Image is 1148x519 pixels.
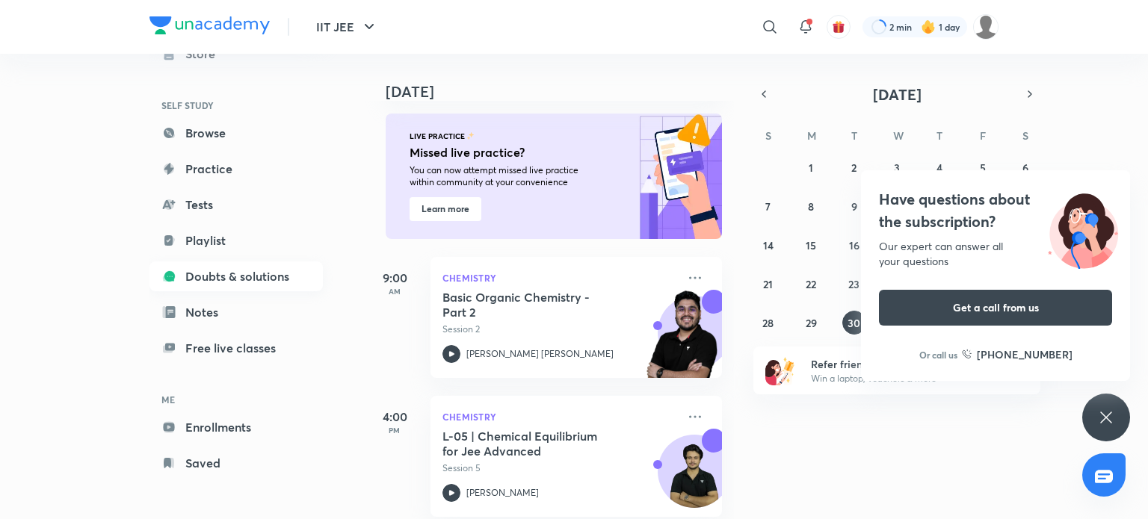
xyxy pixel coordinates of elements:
[808,199,814,214] abbr: September 8, 2025
[466,131,475,140] img: feature
[832,20,845,34] img: avatar
[410,164,602,188] p: You can now attempt missed live practice within community at your convenience
[806,238,816,252] abbr: September 15, 2025
[848,277,860,291] abbr: September 23, 2025
[971,155,995,179] button: September 5, 2025
[799,194,823,218] button: September 8, 2025
[149,297,323,327] a: Notes
[806,277,816,291] abbr: September 22, 2025
[763,277,773,291] abbr: September 21, 2025
[919,348,957,361] p: Or call us
[442,429,629,459] h5: L-05 | Chemical Equilibrium for Jee Advanced
[149,154,323,184] a: Practice
[936,128,942,143] abbr: Thursday
[842,155,866,179] button: September 2, 2025
[410,197,481,221] button: Learn more
[765,199,771,214] abbr: September 7, 2025
[1013,155,1037,179] button: September 6, 2025
[842,233,866,257] button: September 16, 2025
[149,333,323,363] a: Free live classes
[763,238,774,252] abbr: September 14, 2025
[149,261,323,291] a: Doubts & solutions
[442,290,629,320] h5: Basic Organic Chemistry - Part 2
[799,233,823,257] button: September 15, 2025
[849,238,860,252] abbr: September 16, 2025
[185,45,224,63] div: Store
[885,155,909,179] button: September 3, 2025
[307,12,387,42] button: IIT JEE
[149,226,323,255] a: Playlist
[977,346,1073,362] h6: [PHONE_NUMBER]
[149,190,323,220] a: Tests
[442,408,677,426] p: Chemistry
[851,128,857,143] abbr: Tuesday
[894,161,900,175] abbr: September 3, 2025
[980,128,986,143] abbr: Friday
[1022,128,1028,143] abbr: Saturday
[842,194,866,218] button: September 9, 2025
[410,131,465,140] p: LIVE PRACTICE
[980,161,986,175] abbr: September 5, 2025
[1022,161,1028,175] abbr: September 6, 2025
[756,194,780,218] button: September 7, 2025
[149,387,323,412] h6: ME
[809,161,813,175] abbr: September 1, 2025
[842,311,866,335] button: September 30, 2025
[765,355,795,385] img: referral
[807,128,816,143] abbr: Monday
[756,272,780,296] button: September 21, 2025
[973,14,999,40] img: Ritam Pramanik
[410,143,606,161] h5: Missed live practice?
[466,347,614,361] p: [PERSON_NAME] [PERSON_NAME]
[827,15,851,39] button: avatar
[149,118,323,148] a: Browse
[149,16,270,38] a: Company Logo
[842,272,866,296] button: September 23, 2025
[936,161,942,175] abbr: September 4, 2025
[851,161,857,175] abbr: September 2, 2025
[921,19,936,34] img: streak
[799,311,823,335] button: September 29, 2025
[365,269,425,287] h5: 9:00
[365,426,425,435] p: PM
[851,199,857,214] abbr: September 9, 2025
[848,316,860,330] abbr: September 30, 2025
[962,346,1073,362] a: [PHONE_NUMBER]
[762,316,774,330] abbr: September 28, 2025
[386,83,737,101] h4: [DATE]
[811,356,995,372] h6: Refer friends
[658,443,730,515] img: Avatar
[149,93,323,118] h6: SELF STUDY
[806,316,817,330] abbr: September 29, 2025
[756,311,780,335] button: September 28, 2025
[149,448,323,478] a: Saved
[811,372,995,385] p: Win a laptop, vouchers & more
[149,39,323,69] a: Store
[756,233,780,257] button: September 14, 2025
[149,16,270,34] img: Company Logo
[928,155,951,179] button: September 4, 2025
[640,290,722,393] img: unacademy
[879,239,1112,269] div: Our expert can answer all your questions
[442,269,677,287] p: Chemistry
[442,461,677,475] p: Session 5
[765,128,771,143] abbr: Sunday
[1036,188,1130,269] img: ttu_illustration_new.svg
[799,155,823,179] button: September 1, 2025
[893,128,904,143] abbr: Wednesday
[365,287,425,296] p: AM
[149,412,323,442] a: Enrollments
[879,290,1112,326] button: Get a call from us
[879,188,1112,233] h4: Have questions about the subscription?
[873,84,922,105] span: [DATE]
[774,84,1019,105] button: [DATE]
[466,486,539,500] p: [PERSON_NAME]
[799,272,823,296] button: September 22, 2025
[365,408,425,426] h5: 4:00
[442,323,677,336] p: Session 2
